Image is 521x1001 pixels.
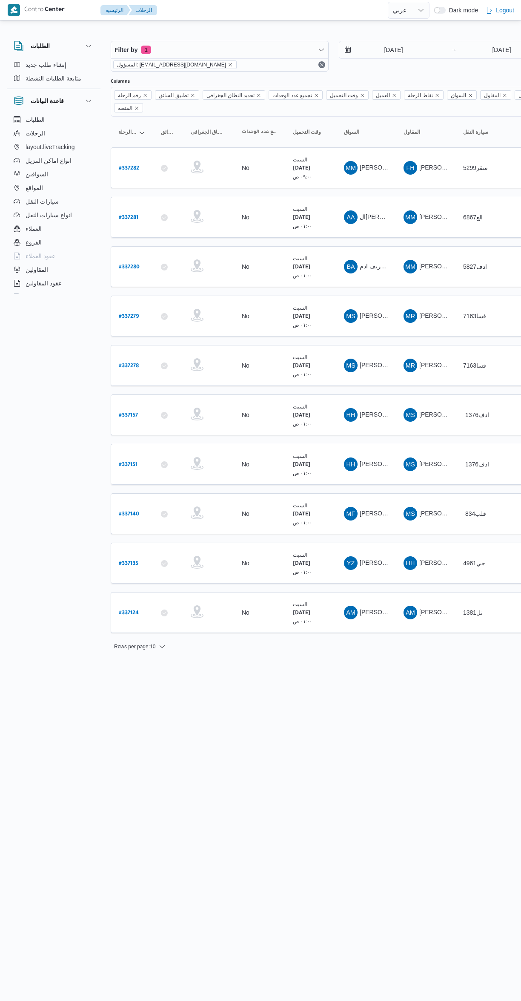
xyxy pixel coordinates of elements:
[190,93,195,98] button: Remove تطبيق السائق from selection in this group
[360,460,459,467] span: [PERSON_NAME] [PERSON_NAME]
[242,460,249,468] div: No
[465,510,486,517] span: 834قلب
[406,606,415,619] span: AM
[119,311,139,322] a: #337279
[114,90,152,100] span: رقم الرحلة
[314,93,319,98] button: Remove تجميع عدد الوحدات from selection in this group
[191,129,226,135] span: تحديد النطاق الجغرافى
[347,556,355,570] span: YZ
[404,260,417,273] div: Mustfa Mmdoh Mahmood Abadalhada
[114,641,155,652] span: Rows per page : 10
[143,93,148,98] button: Remove رقم الرحلة from selection in this group
[293,174,312,179] small: ٠٩:٠٠ ص
[404,309,417,323] div: Muhammad Rmdhan Abad Alrahamun Hassan
[360,411,459,418] span: [PERSON_NAME] [PERSON_NAME]
[119,607,139,618] a: #337124
[119,413,138,419] b: # 337157
[115,125,149,139] button: رقم الرحلةSorted in descending order
[480,90,511,100] span: المقاول
[10,195,97,208] button: سيارات النقل
[31,41,50,51] h3: الطلبات
[117,61,226,69] span: المسؤول: [EMAIL_ADDRESS][DOMAIN_NAME]
[293,363,310,369] b: [DATE]
[26,251,55,261] span: عقود العملاء
[293,552,307,558] small: السبت
[10,290,97,304] button: اجهزة التليفون
[26,292,61,302] span: اجهزة التليفون
[463,560,485,567] span: جي4961
[451,47,457,53] div: →
[228,62,233,67] button: remove selected entity
[26,237,42,247] span: الفروع
[10,208,97,222] button: انواع سيارات النقل
[404,556,417,570] div: Husam Hassan Zain Jmuaah
[419,213,519,220] span: [PERSON_NAME] [PERSON_NAME]
[293,413,310,419] b: [DATE]
[360,312,425,319] span: [PERSON_NAME] مرشد
[344,507,358,521] div: Muhammad Farj Abadalamunam Muhammad
[344,161,358,175] div: Mahmood Muhammad Zki Muhammad Alkhtaib
[392,93,397,98] button: Remove العميل from selection in this group
[341,125,392,139] button: السواق
[406,309,415,323] span: MR
[203,90,266,100] span: تحديد النطاق الجغرافى
[119,212,138,223] a: #337281
[346,606,355,619] span: AM
[344,129,359,135] span: السواق
[400,125,451,139] button: المقاول
[293,256,307,261] small: السبت
[293,462,310,468] b: [DATE]
[289,125,332,139] button: وقت التحميل
[7,58,100,89] div: الطلبات
[293,610,310,616] b: [DATE]
[26,278,62,288] span: عقود المقاولين
[26,155,72,166] span: انواع اماكن التنزيل
[460,125,511,139] button: سيارة النقل
[26,128,45,138] span: الرحلات
[118,129,137,135] span: رقم الرحلة; Sorted in descending order
[293,322,312,328] small: ٠١:٠٠ ص
[360,164,459,171] span: [PERSON_NAME] [PERSON_NAME]
[405,260,415,273] span: MM
[111,41,328,58] button: Filter by1 active filters
[465,411,489,418] span: 1376ادف
[242,362,249,369] div: No
[404,606,417,619] div: Ahmad Mjadi Yousf Abadalrahamun
[406,359,415,372] span: MR
[404,507,417,521] div: Muhammad Slah Abad Alhada Abad Alhamaid
[119,459,137,470] a: #337151
[119,162,139,174] a: #337282
[344,210,358,224] div: Alnoar Abado Muhammad Abadallah
[344,408,358,422] div: Hada Hassan Hassan Muhammad Yousf
[26,265,48,275] span: المقاولين
[435,93,440,98] button: Remove نقاط الرحلة from selection in this group
[114,103,143,112] span: المنصه
[360,362,425,368] span: [PERSON_NAME] مرشد
[404,359,417,372] div: Muhammad Rmdhan Abad Alrahamun Hassan
[293,503,307,508] small: السبت
[26,60,66,70] span: إنشاء طلب جديد
[463,164,488,171] span: سقر5299
[346,457,355,471] span: HH
[346,408,355,422] span: HH
[293,520,312,525] small: ٠١:٠٠ ص
[484,91,501,100] span: المقاول
[372,90,401,100] span: العميل
[293,470,312,476] small: ٠١:٠٠ ص
[242,411,249,419] div: No
[447,90,477,100] span: السواق
[10,140,97,154] button: layout.liveTracking
[463,313,486,319] span: قسا7163
[344,457,358,471] div: Hada Hassan Hassan Muhammad Yousf
[119,512,139,518] b: # 337140
[344,556,358,570] div: Yasr Zain Jmuaah Mahmood
[242,213,249,221] div: No
[419,164,483,171] span: [PERSON_NAME]ه تربو
[463,129,488,135] span: سيارة النقل
[100,5,130,15] button: الرئيسيه
[7,113,100,297] div: قاعدة البيانات
[26,142,74,152] span: layout.liveTracking
[14,96,94,106] button: قاعدة البيانات
[26,183,43,193] span: المواقع
[346,309,355,323] span: MS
